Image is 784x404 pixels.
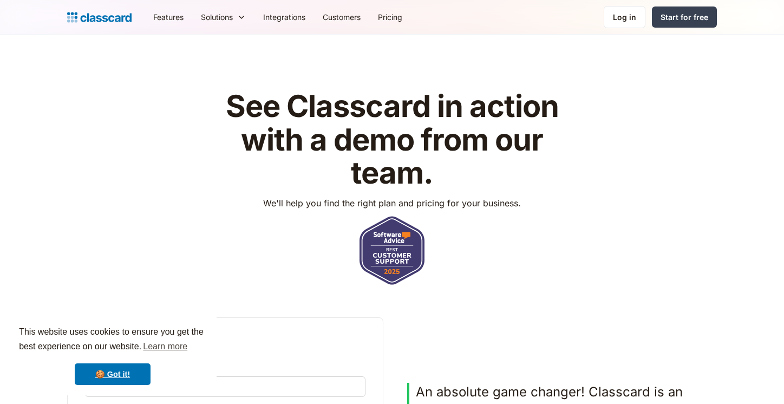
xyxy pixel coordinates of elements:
a: Customers [314,5,369,29]
h2: Help us personalize your demo. [85,335,365,348]
input: eg. tony@starkindustries.com [85,376,365,397]
strong: See Classcard in action with a demo from our team. [226,88,559,191]
label: Work email [85,361,365,374]
div: Solutions [201,11,233,23]
a: dismiss cookie message [75,363,151,385]
div: cookieconsent [9,315,217,395]
a: Log in [604,6,645,28]
a: Features [145,5,192,29]
a: Integrations [254,5,314,29]
div: Start for free [661,11,708,23]
span: This website uses cookies to ensure you get the best experience on our website. [19,325,206,355]
div: Solutions [192,5,254,29]
div: Log in [613,11,636,23]
a: learn more about cookies [141,338,189,355]
a: Start for free [652,6,717,28]
p: We'll help you find the right plan and pricing for your business. [263,197,521,210]
a: Pricing [369,5,411,29]
a: Logo [67,10,132,25]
